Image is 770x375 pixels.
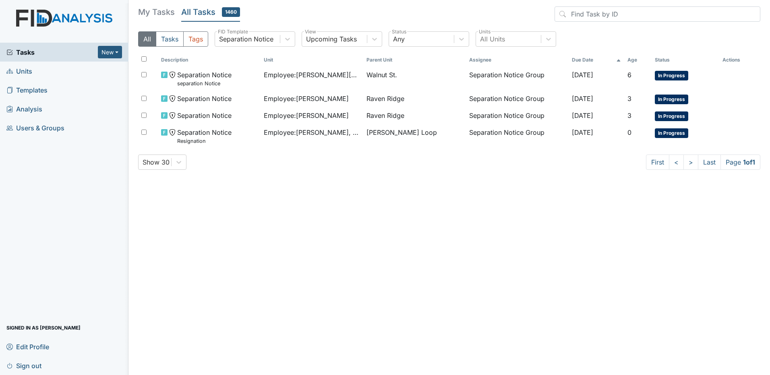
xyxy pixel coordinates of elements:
span: Employee : [PERSON_NAME] [264,111,349,120]
span: Templates [6,84,48,96]
a: Tasks [6,47,98,57]
span: [PERSON_NAME] Loop [366,128,437,137]
a: > [683,155,698,170]
small: separation Notice [177,80,232,87]
span: Separation Notice separation Notice [177,70,232,87]
th: Toggle SortBy [569,53,624,67]
th: Toggle SortBy [624,53,652,67]
td: Separation Notice Group [466,107,569,124]
small: Resignation [177,137,232,145]
span: In Progress [655,95,688,104]
th: Toggle SortBy [363,53,466,67]
button: Tasks [156,31,184,47]
span: [DATE] [572,128,593,136]
input: Toggle All Rows Selected [141,56,147,62]
th: Actions [719,53,760,67]
td: Separation Notice Group [466,91,569,107]
span: [DATE] [572,95,593,103]
button: Tags [183,31,208,47]
th: Assignee [466,53,569,67]
div: Separation Notice [219,34,273,44]
span: 3 [627,95,631,103]
div: Show 30 [143,157,170,167]
span: Sign out [6,359,41,372]
th: Toggle SortBy [652,53,719,67]
td: Separation Notice Group [466,67,569,91]
div: Type filter [138,31,208,47]
span: Users & Groups [6,122,64,134]
span: Employee : [PERSON_NAME][GEOGRAPHIC_DATA] [264,70,360,80]
span: Page [720,155,760,170]
span: Employee : [PERSON_NAME] [264,94,349,103]
span: Signed in as [PERSON_NAME] [6,321,81,334]
th: Toggle SortBy [158,53,261,67]
h5: My Tasks [138,6,175,18]
span: Edit Profile [6,340,49,353]
span: Raven Ridge [366,94,404,103]
span: In Progress [655,71,688,80]
button: All [138,31,156,47]
span: In Progress [655,111,688,121]
span: Separation Notice [177,94,232,103]
div: All Units [480,34,505,44]
button: New [98,46,122,58]
td: Separation Notice Group [466,124,569,148]
span: Units [6,65,32,77]
span: 3 [627,111,631,120]
span: Separation Notice [177,111,232,120]
th: Toggle SortBy [261,53,363,67]
span: Walnut St. [366,70,397,80]
span: Employee : [PERSON_NAME], [PERSON_NAME] [264,128,360,137]
h5: All Tasks [181,6,240,18]
a: Last [698,155,721,170]
a: < [669,155,684,170]
span: In Progress [655,128,688,138]
input: Find Task by ID [555,6,760,22]
span: 0 [627,128,631,136]
div: Upcoming Tasks [306,34,357,44]
div: Any [393,34,405,44]
span: Analysis [6,103,42,115]
strong: 1 of 1 [743,158,755,166]
nav: task-pagination [646,155,760,170]
span: Raven Ridge [366,111,404,120]
span: 6 [627,71,631,79]
a: First [646,155,669,170]
span: [DATE] [572,111,593,120]
span: 1460 [222,7,240,17]
span: [DATE] [572,71,593,79]
span: Separation Notice Resignation [177,128,232,145]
